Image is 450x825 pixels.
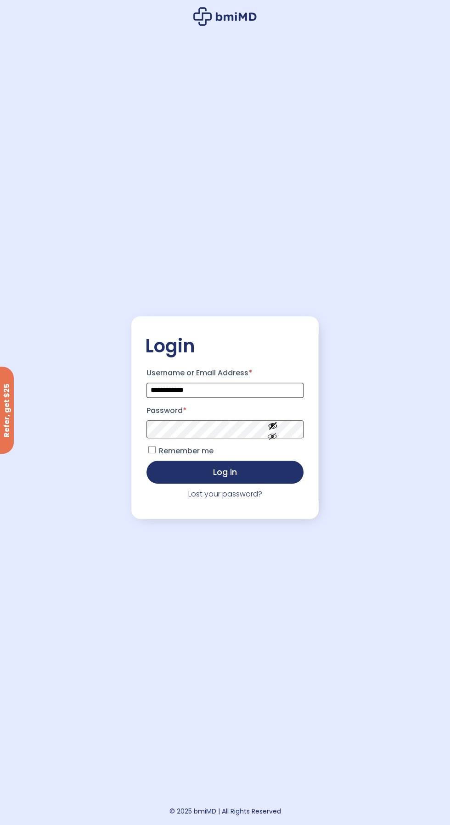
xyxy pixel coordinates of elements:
[169,805,281,818] div: © 2025 bmiMD | All Rights Reserved
[148,446,156,453] input: Remember me
[146,403,304,418] label: Password
[146,461,304,484] button: Log in
[159,446,214,456] span: Remember me
[247,413,298,445] button: Show password
[146,366,304,380] label: Username or Email Address
[145,334,305,357] h2: Login
[188,489,262,499] a: Lost your password?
